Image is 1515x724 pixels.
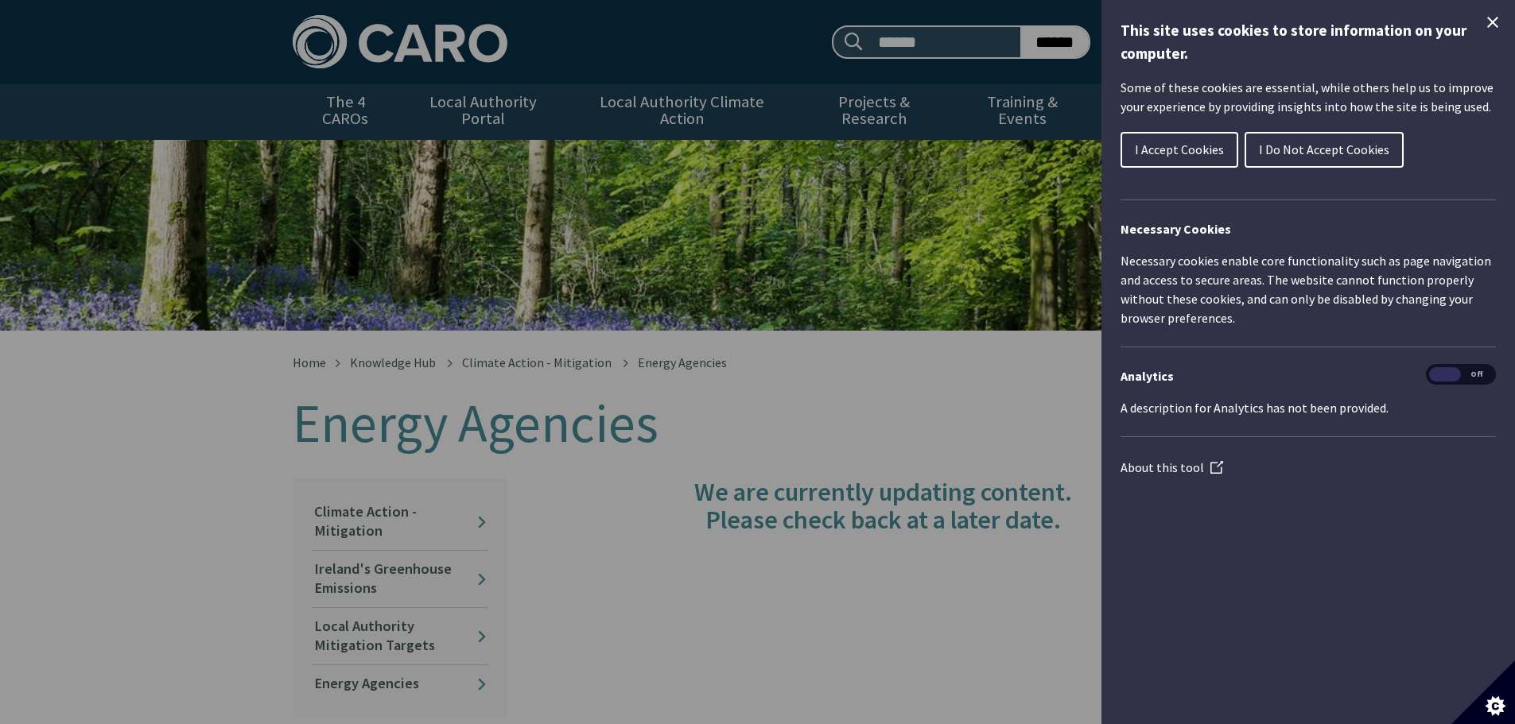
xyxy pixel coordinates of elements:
h3: Analytics [1121,366,1496,385]
span: On [1429,367,1461,382]
button: I Do Not Accept Cookies [1245,132,1404,168]
a: About this tool [1121,459,1223,475]
button: Close Cookie Control [1483,13,1502,32]
p: Necessary cookies enable core functionality such as page navigation and access to secure areas. T... [1121,251,1496,327]
span: I Accept Cookies [1135,141,1224,157]
button: I Accept Cookies [1121,132,1238,168]
h1: This site uses cookies to store information on your computer. [1121,19,1496,65]
span: I Do Not Accept Cookies [1259,141,1389,157]
h2: Necessary Cookies [1121,219,1496,238]
p: A description for Analytics has not been provided. [1121,398,1496,417]
span: Off [1461,367,1493,382]
p: Some of these cookies are essential, while others help us to improve your experience by providing... [1121,78,1496,116]
button: Set cookie preferences [1451,660,1515,724]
